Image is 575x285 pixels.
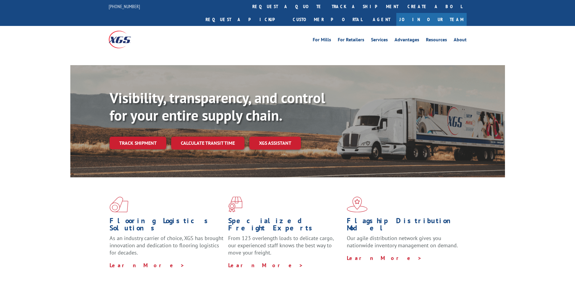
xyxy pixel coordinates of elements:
a: Join Our Team [396,13,467,26]
a: Calculate transit time [171,137,244,150]
a: XGS ASSISTANT [249,137,301,150]
a: [PHONE_NUMBER] [109,3,140,9]
a: Track shipment [110,137,166,149]
a: Request a pickup [201,13,288,26]
a: Learn More > [110,262,185,269]
h1: Flooring Logistics Solutions [110,217,224,235]
a: For Mills [313,37,331,44]
img: xgs-icon-total-supply-chain-intelligence-red [110,197,128,212]
a: Customer Portal [288,13,367,26]
img: xgs-icon-focused-on-flooring-red [228,197,242,212]
a: Learn More > [228,262,303,269]
h1: Specialized Freight Experts [228,217,342,235]
a: Agent [367,13,396,26]
span: Our agile distribution network gives you nationwide inventory management on demand. [347,235,458,249]
a: Advantages [395,37,419,44]
h1: Flagship Distribution Model [347,217,461,235]
a: About [454,37,467,44]
a: For Retailers [338,37,364,44]
a: Learn More > [347,255,422,261]
a: Resources [426,37,447,44]
a: Services [371,37,388,44]
img: xgs-icon-flagship-distribution-model-red [347,197,368,212]
p: From 123 overlength loads to delicate cargo, our experienced staff knows the best way to move you... [228,235,342,261]
span: As an industry carrier of choice, XGS has brought innovation and dedication to flooring logistics... [110,235,223,256]
b: Visibility, transparency, and control for your entire supply chain. [110,88,325,125]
